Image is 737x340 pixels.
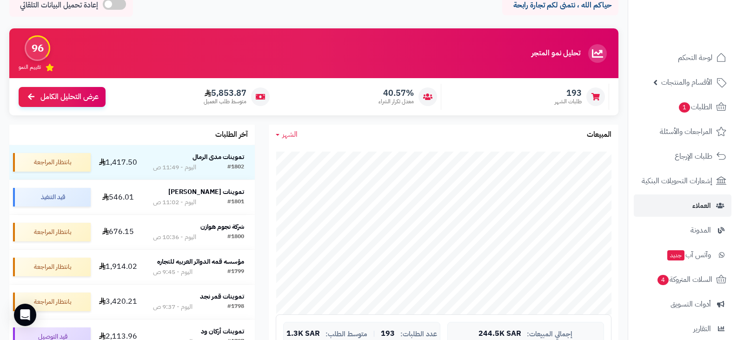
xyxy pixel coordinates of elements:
[634,96,731,118] a: الطلبات1
[153,302,193,312] div: اليوم - 9:37 ص
[13,258,91,276] div: بانتظار المراجعة
[94,250,142,284] td: 1,914.02
[642,174,712,187] span: إشعارات التحويلات البنكية
[193,152,244,162] strong: تموينات مدى الرمال
[634,47,731,69] a: لوحة التحكم
[200,222,244,232] strong: شركة نجوم هوازن
[201,327,244,336] strong: تموينات أركان ود
[168,187,244,197] strong: تموينات [PERSON_NAME]
[227,198,244,207] div: #1801
[674,25,728,44] img: logo-2.png
[679,102,690,113] span: 1
[40,92,99,102] span: عرض التحليل الكامل
[153,163,196,172] div: اليوم - 11:49 ص
[13,223,91,241] div: بانتظار المراجعة
[153,267,193,277] div: اليوم - 9:45 ص
[667,250,684,260] span: جديد
[527,330,572,338] span: إجمالي المبيعات:
[634,268,731,291] a: السلات المتروكة4
[13,293,91,311] div: بانتظار المراجعة
[276,129,298,140] a: الشهر
[531,49,580,58] h3: تحليل نمو المتجر
[691,224,711,237] span: المدونة
[282,129,298,140] span: الشهر
[693,322,711,335] span: التقارير
[13,188,91,207] div: قيد التنفيذ
[94,145,142,180] td: 1,417.50
[381,330,395,338] span: 193
[555,98,582,106] span: طلبات الشهر
[657,275,669,285] span: 4
[555,88,582,98] span: 193
[660,125,712,138] span: المراجعات والأسئلة
[204,88,246,98] span: 5,853.87
[200,292,244,301] strong: تموينات قمر نجد
[153,233,196,242] div: اليوم - 10:36 ص
[666,248,711,261] span: وآتس آب
[671,298,711,311] span: أدوات التسويق
[634,194,731,217] a: العملاء
[325,330,367,338] span: متوسط الطلب:
[678,51,712,64] span: لوحة التحكم
[634,170,731,192] a: إشعارات التحويلات البنكية
[661,76,712,89] span: الأقسام والمنتجات
[373,330,375,337] span: |
[157,257,244,267] strong: مؤسسه قمه الدوائر العربيه للتجاره
[14,304,36,326] div: Open Intercom Messenger
[227,163,244,172] div: #1802
[19,87,106,107] a: عرض التحليل الكامل
[587,131,611,139] h3: المبيعات
[634,293,731,315] a: أدوات التسويق
[94,180,142,214] td: 546.01
[634,120,731,143] a: المراجعات والأسئلة
[204,98,246,106] span: متوسط طلب العميل
[378,98,414,106] span: معدل تكرار الشراء
[94,215,142,249] td: 676.15
[692,199,711,212] span: العملاء
[634,219,731,241] a: المدونة
[94,285,142,319] td: 3,420.21
[678,100,712,113] span: الطلبات
[378,88,414,98] span: 40.57%
[19,63,41,71] span: تقييم النمو
[227,267,244,277] div: #1799
[227,302,244,312] div: #1798
[634,318,731,340] a: التقارير
[13,153,91,172] div: بانتظار المراجعة
[400,330,437,338] span: عدد الطلبات:
[478,330,521,338] span: 244.5K SAR
[215,131,248,139] h3: آخر الطلبات
[227,233,244,242] div: #1800
[675,150,712,163] span: طلبات الإرجاع
[286,330,320,338] span: 1.3K SAR
[634,145,731,167] a: طلبات الإرجاع
[153,198,196,207] div: اليوم - 11:02 ص
[657,273,712,286] span: السلات المتروكة
[634,244,731,266] a: وآتس آبجديد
